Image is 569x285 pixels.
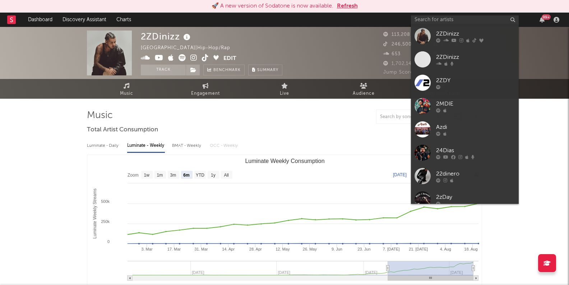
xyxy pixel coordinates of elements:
text: 3m [170,173,176,178]
text: 500k [101,199,110,204]
input: Search for artists [411,15,519,24]
a: Discovery Assistant [57,13,111,27]
a: 2MDIE [411,94,519,118]
div: BMAT - Weekly [172,140,203,152]
button: Refresh [337,2,358,10]
span: 1,702,140 Monthly Listeners [383,61,459,66]
text: Zoom [128,173,139,178]
text: [DATE] [393,172,407,177]
div: 2ZDY [436,76,515,85]
input: Search by song name or URL [376,114,452,120]
a: 24Dias [411,141,519,164]
a: Live [245,79,324,99]
div: 2MDIE [436,100,515,108]
div: Azdi [436,123,515,132]
div: 2ZDinizz [141,31,192,42]
div: 2ZDinizz [436,53,515,62]
text: 14. Apr [222,247,235,251]
div: Luminate - Daily [87,140,120,152]
text: 9. Jun [332,247,342,251]
span: Total Artist Consumption [87,126,158,134]
a: 22dinero [411,164,519,188]
a: Dashboard [23,13,57,27]
a: Benchmark [203,65,245,75]
text: 1y [211,173,216,178]
button: Summary [248,65,282,75]
a: 2zDay [411,188,519,211]
text: 6m [183,173,189,178]
div: [GEOGRAPHIC_DATA] | Hip-Hop/Rap [141,44,239,52]
span: 113,208 [383,32,410,37]
span: 246,500 [383,42,412,47]
a: 2ZDinizz [411,24,519,48]
text: 18. Aug [464,247,477,251]
text: 26. May [303,247,317,251]
div: 99 + [542,14,551,20]
text: 21. [DATE] [409,247,428,251]
text: 4. Aug [440,247,451,251]
a: 2ZDY [411,71,519,94]
div: 22dinero [436,170,515,178]
span: Engagement [191,89,220,98]
text: 0 [107,239,110,244]
text: 12. May [276,247,290,251]
a: Azdi [411,118,519,141]
div: 2zDay [436,193,515,202]
button: 99+ [540,17,545,23]
text: 7. [DATE] [383,247,400,251]
text: Luminate Weekly Consumption [245,158,324,164]
span: Audience [353,89,375,98]
a: Music [87,79,166,99]
a: Playlists/Charts [403,79,482,99]
span: 653 [383,52,401,56]
button: Track [141,65,186,75]
div: Luminate - Weekly [127,140,165,152]
span: Live [280,89,289,98]
span: Jump Score: 90.2 [383,70,426,75]
div: 2ZDinizz [436,30,515,38]
text: 17. Mar [167,247,181,251]
text: YTD [196,173,204,178]
text: 250k [101,219,110,224]
text: 3. Mar [141,247,153,251]
span: Music [120,89,133,98]
a: Charts [111,13,136,27]
text: 23. Jun [357,247,370,251]
text: 1w [144,173,150,178]
a: Audience [324,79,403,99]
button: Edit [223,54,236,63]
text: 28. Apr [249,247,262,251]
text: 1m [157,173,163,178]
div: 🚀 A new version of Sodatone is now available. [212,2,333,10]
span: Benchmark [213,66,241,75]
a: Engagement [166,79,245,99]
text: All [224,173,228,178]
div: 24Dias [436,146,515,155]
text: 31. Mar [194,247,208,251]
text: Luminate Weekly Streams [92,188,97,239]
a: 2ZDinizz [411,48,519,71]
span: Summary [257,68,278,72]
